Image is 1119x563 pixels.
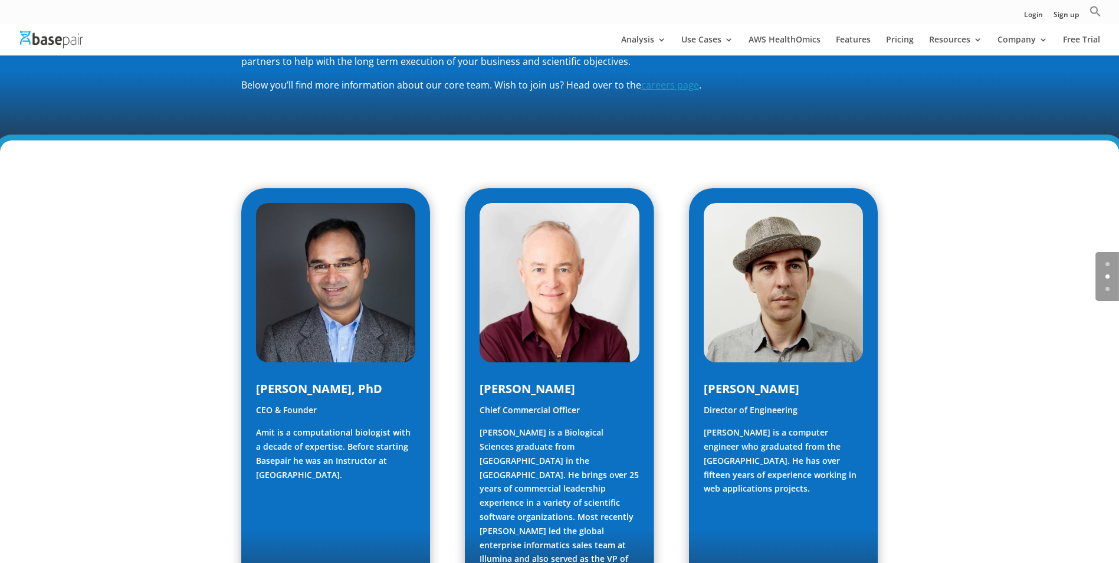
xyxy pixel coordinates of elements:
[20,31,83,48] img: Basepair
[621,35,666,55] a: Analysis
[997,35,1048,55] a: Company
[1090,5,1101,17] svg: Search
[1105,274,1110,279] a: 1
[256,381,382,397] span: [PERSON_NAME], PhD
[1054,11,1079,24] a: Sign up
[256,403,415,425] p: CEO & Founder
[704,425,863,496] p: [PERSON_NAME] is a computer engineer who graduated from the [GEOGRAPHIC_DATA]. He has over fiftee...
[1105,262,1110,266] a: 0
[1105,287,1110,291] a: 2
[699,78,701,91] span: .
[1063,35,1100,55] a: Free Trial
[1090,5,1101,24] a: Search Icon Link
[480,381,575,397] span: [PERSON_NAME]
[886,35,914,55] a: Pricing
[1024,11,1043,24] a: Login
[681,35,733,55] a: Use Cases
[929,35,982,55] a: Resources
[892,478,1105,549] iframe: Drift Widget Chat Controller
[836,35,871,55] a: Features
[704,403,863,425] p: Director of Engineering
[256,425,415,482] p: Amit is a computational biologist with a decade of expertise. Before starting Basepair he was an ...
[704,381,799,397] span: [PERSON_NAME]
[241,78,641,91] span: Below you’ll find more information about our core team. Wish to join us? Head over to the
[480,403,639,425] p: Chief Commercial Officer
[641,78,699,91] a: careers page
[749,35,821,55] a: AWS HealthOmics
